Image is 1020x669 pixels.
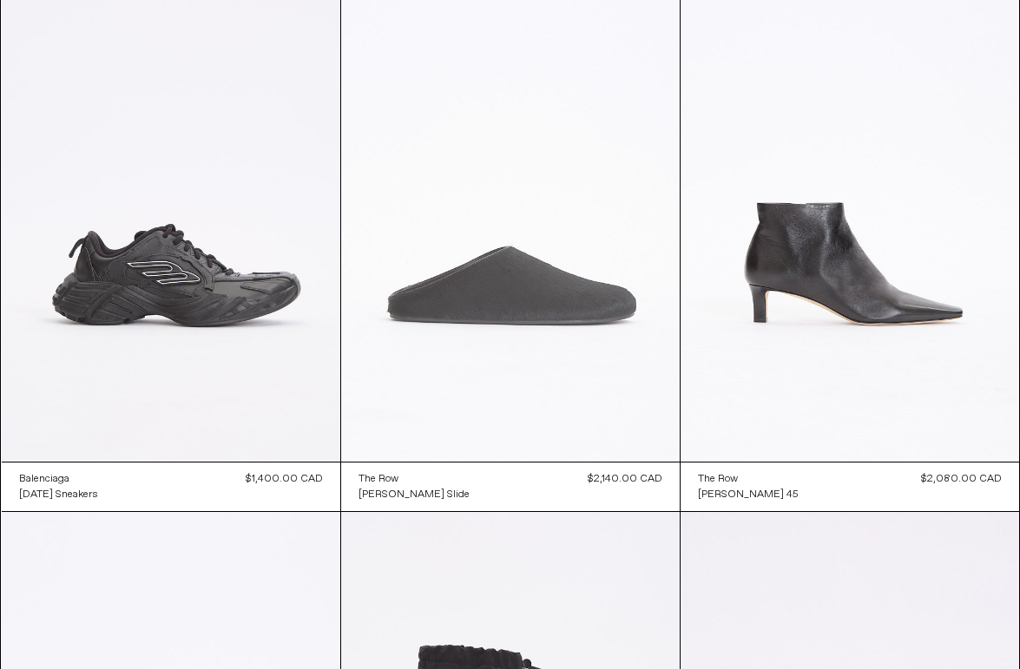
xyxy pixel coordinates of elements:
[19,488,98,502] div: [DATE] Sneakers
[359,488,470,502] div: [PERSON_NAME] Slide
[698,488,799,502] div: [PERSON_NAME] 45
[359,472,398,487] div: The Row
[19,472,69,487] div: Balenciaga
[588,471,662,487] div: $2,140.00 CAD
[19,471,98,487] a: Balenciaga
[921,471,1002,487] div: $2,080.00 CAD
[246,471,323,487] div: $1,400.00 CAD
[698,472,738,487] div: The Row
[19,487,98,502] a: [DATE] Sneakers
[698,487,799,502] a: [PERSON_NAME] 45
[359,487,470,502] a: [PERSON_NAME] Slide
[359,471,470,487] a: The Row
[698,471,799,487] a: The Row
